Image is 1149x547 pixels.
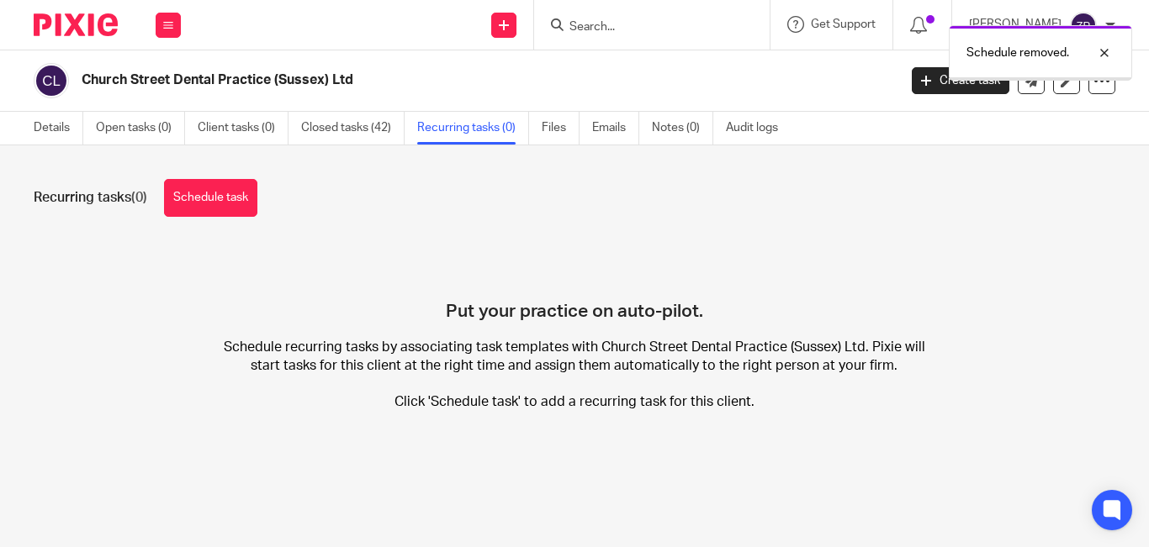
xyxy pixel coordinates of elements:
h2: Church Street Dental Practice (Sussex) Ltd [82,71,726,89]
img: svg%3E [1070,12,1097,39]
a: Emails [592,112,639,145]
a: Schedule task [164,179,257,217]
p: Schedule recurring tasks by associating task templates with Church Street Dental Practice (Sussex... [214,339,935,411]
p: Schedule removed. [966,45,1069,61]
a: Recurring tasks (0) [417,112,529,145]
a: Audit logs [726,112,791,145]
a: Details [34,112,83,145]
h4: Put your practice on auto-pilot. [446,242,703,323]
h1: Recurring tasks [34,189,147,207]
a: Open tasks (0) [96,112,185,145]
input: Search [568,20,719,35]
a: Files [542,112,580,145]
a: Closed tasks (42) [301,112,405,145]
span: (0) [131,191,147,204]
img: Pixie [34,13,118,36]
a: Notes (0) [652,112,713,145]
a: Create task [912,67,1009,94]
a: Client tasks (0) [198,112,289,145]
img: svg%3E [34,63,69,98]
